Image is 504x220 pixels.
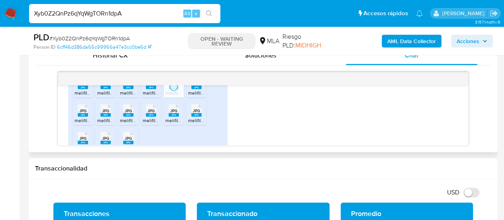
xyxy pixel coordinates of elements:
[282,32,339,50] span: Riesgo PLD:
[102,108,109,113] span: JPG
[193,81,200,86] span: JPG
[475,19,500,25] span: 3.157.1-hotfix-5
[188,89,259,96] span: melifile5727252981611721920.jpg
[416,10,423,17] a: Notificaciones
[201,8,217,19] button: search-icon
[75,89,147,96] span: melifile7502450431883369617.jpg
[442,10,487,17] p: gabriela.sanchez@mercadolibre.com
[79,108,86,113] span: JPG
[259,37,279,46] div: MLA
[188,117,263,124] span: melifile2106833343472705956.jpg
[165,117,235,124] span: melifile2117337178091036415.jpg
[188,33,255,49] p: OPEN - WAITING REVIEW
[490,9,498,18] a: Salir
[143,117,216,124] span: melifile3509183374047801405.jpg
[33,44,55,51] b: Person ID
[102,81,109,86] span: JPG
[382,35,441,48] button: AML Data Collector
[143,89,214,96] span: melifile3746542501017301637.jpg
[195,10,197,17] span: s
[79,136,86,141] span: JPG
[29,8,220,19] input: Buscar usuario o caso...
[170,108,177,113] span: JPG
[125,81,132,86] span: JPG
[193,108,200,113] span: JPG
[35,165,491,172] h1: Transaccionalidad
[363,9,408,18] span: Accesos rápidos
[184,10,190,17] span: Alt
[102,136,109,141] span: JPG
[97,89,171,96] span: melifile8102995570144980098.jpg
[451,35,493,48] button: Acciones
[33,31,49,44] b: PLD
[79,81,86,86] span: JPG
[75,117,149,124] span: melifile6591475559329655979.jpg
[120,89,196,96] span: melifile5282630652662627039.jpg
[387,35,436,48] b: AML Data Collector
[147,81,155,86] span: JPG
[125,136,132,141] span: JPG
[120,117,196,124] span: melifile2660356002542790392.jpg
[49,34,130,42] span: # Xyb0Z2QnPz6qYqWgTORn1dpA
[125,108,132,113] span: JPG
[97,117,172,124] span: melifile7394906027832685912.jpg
[57,44,151,51] a: 6cff46d386da65c99966a47e3cc0be6d
[457,35,479,48] span: Acciones
[295,41,321,50] span: MIDHIGH
[147,108,155,113] span: JPG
